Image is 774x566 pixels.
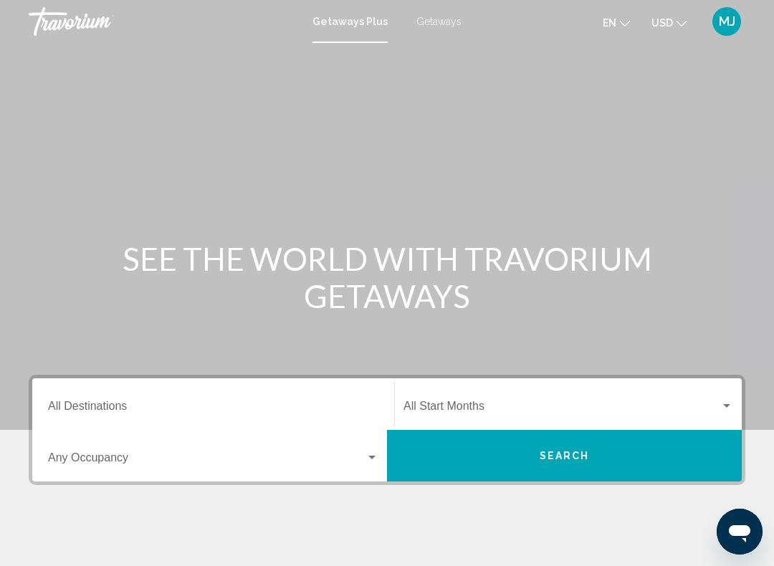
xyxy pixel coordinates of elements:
[719,14,735,29] span: MJ
[717,509,763,555] iframe: Button to launch messaging window
[387,430,742,481] button: Search
[708,6,745,37] button: User Menu
[29,7,298,36] a: Travorium
[312,16,388,27] a: Getaways Plus
[651,12,687,33] button: Change currency
[32,378,742,481] div: Search widget
[651,17,673,29] span: USD
[540,451,590,462] span: Search
[603,17,616,29] span: en
[118,240,656,315] h1: SEE THE WORLD WITH TRAVORIUM GETAWAYS
[416,16,462,27] a: Getaways
[603,12,630,33] button: Change language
